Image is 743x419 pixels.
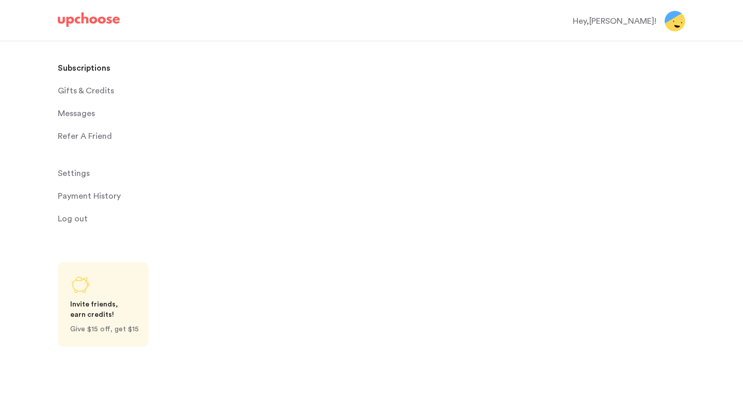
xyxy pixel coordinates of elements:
a: Log out [58,208,206,229]
p: Refer A Friend [58,126,112,147]
p: Payment History [58,186,121,206]
a: Refer A Friend [58,126,206,147]
a: UpChoose [58,12,120,31]
a: Subscriptions [58,58,206,78]
img: UpChoose [58,12,120,27]
span: Log out [58,208,88,229]
span: Gifts & Credits [58,80,114,101]
span: Messages [58,103,95,124]
a: Gifts & Credits [58,80,206,101]
a: Settings [58,163,206,184]
span: Settings [58,163,90,184]
a: Payment History [58,186,206,206]
a: Messages [58,103,206,124]
p: Subscriptions [58,58,110,78]
a: Share UpChoose [58,262,149,347]
div: Hey, [PERSON_NAME] ! [573,15,656,27]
